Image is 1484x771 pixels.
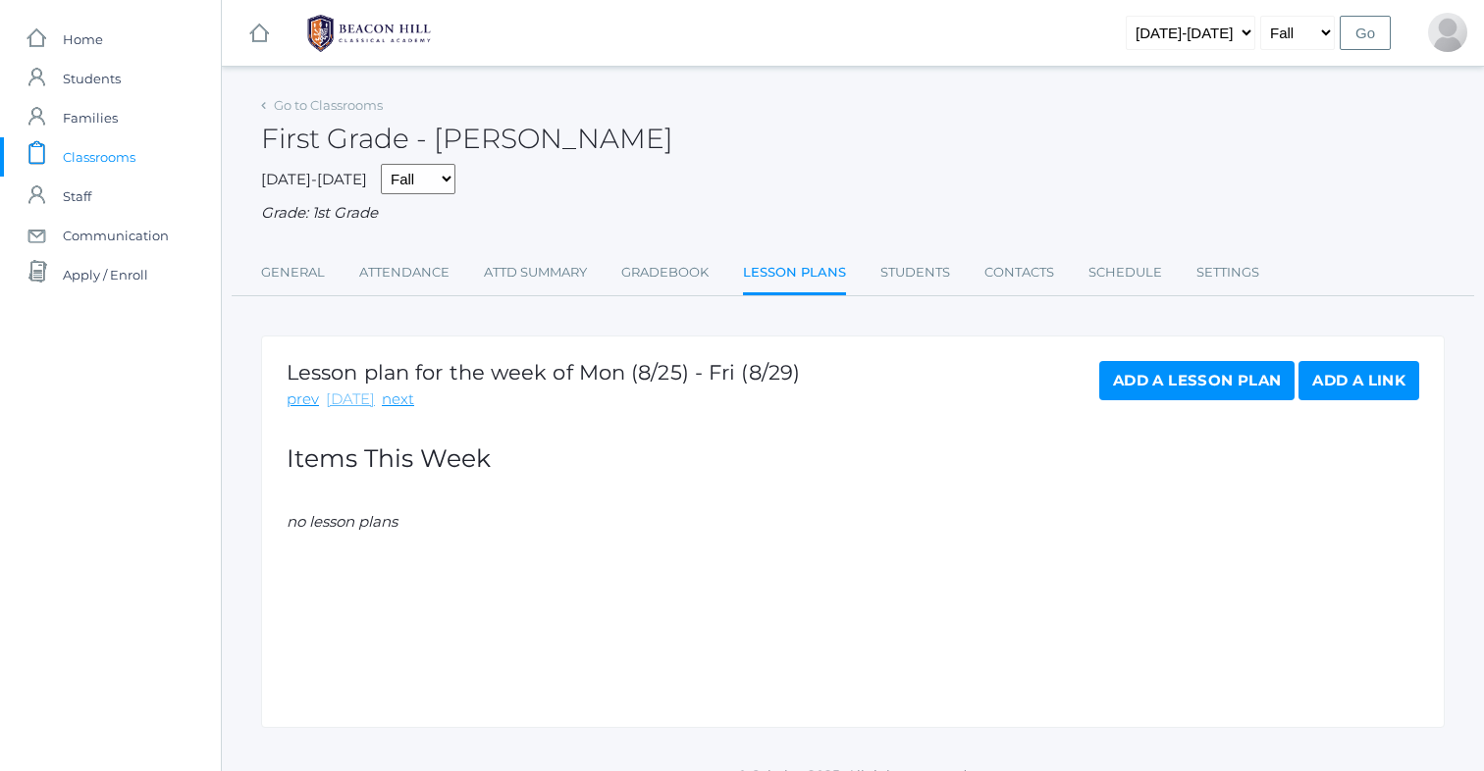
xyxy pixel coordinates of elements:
[287,445,1419,473] h2: Items This Week
[295,9,443,58] img: BHCALogos-05-308ed15e86a5a0abce9b8dd61676a3503ac9727e845dece92d48e8588c001991.png
[261,124,673,154] h2: First Grade - [PERSON_NAME]
[63,255,148,294] span: Apply / Enroll
[382,388,414,411] a: next
[287,388,319,411] a: prev
[1099,361,1295,400] a: Add a Lesson Plan
[326,388,375,411] a: [DATE]
[287,512,397,531] em: no lesson plans
[287,361,800,384] h1: Lesson plan for the week of Mon (8/25) - Fri (8/29)
[1298,361,1419,400] a: Add a Link
[359,253,450,292] a: Attendance
[261,202,1445,225] div: Grade: 1st Grade
[63,20,103,59] span: Home
[484,253,587,292] a: Attd Summary
[261,253,325,292] a: General
[63,59,121,98] span: Students
[274,97,383,113] a: Go to Classrooms
[880,253,950,292] a: Students
[261,170,367,188] span: [DATE]-[DATE]
[1340,16,1391,50] input: Go
[1428,13,1467,52] div: Jaimie Watson
[63,98,118,137] span: Families
[63,177,91,216] span: Staff
[1088,253,1162,292] a: Schedule
[1196,253,1259,292] a: Settings
[743,253,846,295] a: Lesson Plans
[984,253,1054,292] a: Contacts
[63,216,169,255] span: Communication
[63,137,135,177] span: Classrooms
[621,253,709,292] a: Gradebook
